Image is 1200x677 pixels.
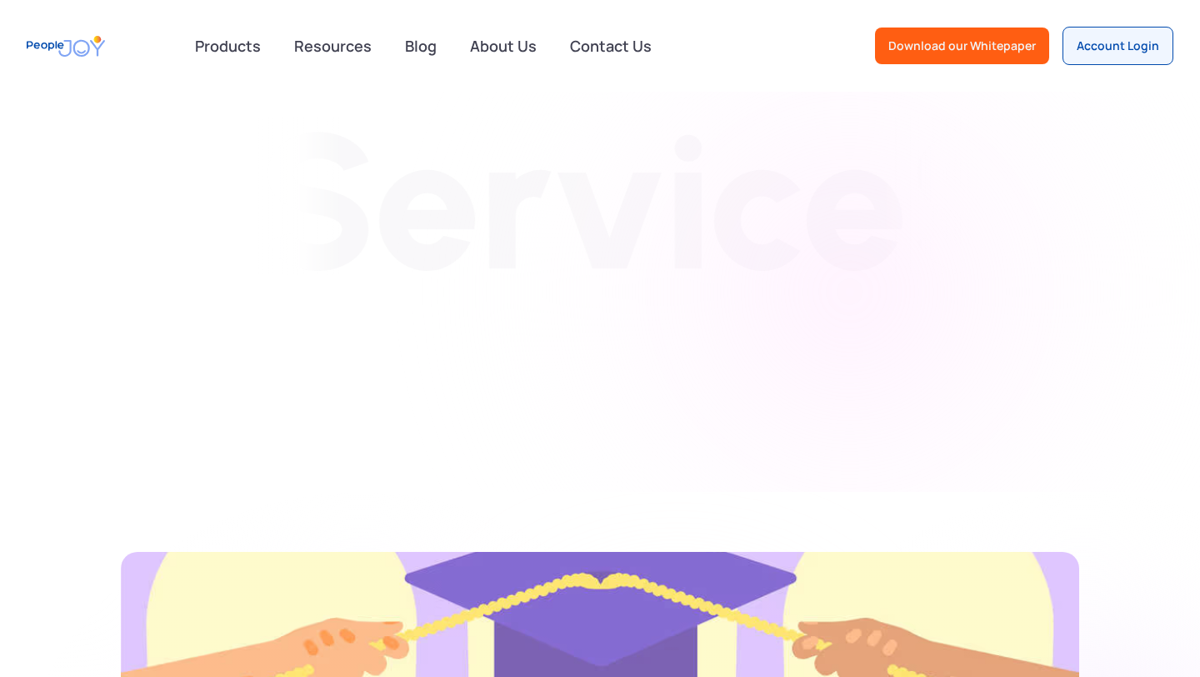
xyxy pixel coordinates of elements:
[395,28,447,64] a: Blog
[875,28,1049,64] a: Download our Whitepaper
[284,28,382,64] a: Resources
[888,38,1036,54] div: Download our Whitepaper
[560,28,662,64] a: Contact Us
[460,28,547,64] a: About Us
[1062,27,1173,65] a: Account Login
[1077,38,1159,54] div: Account Login
[27,28,105,65] a: home
[185,29,271,63] div: Products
